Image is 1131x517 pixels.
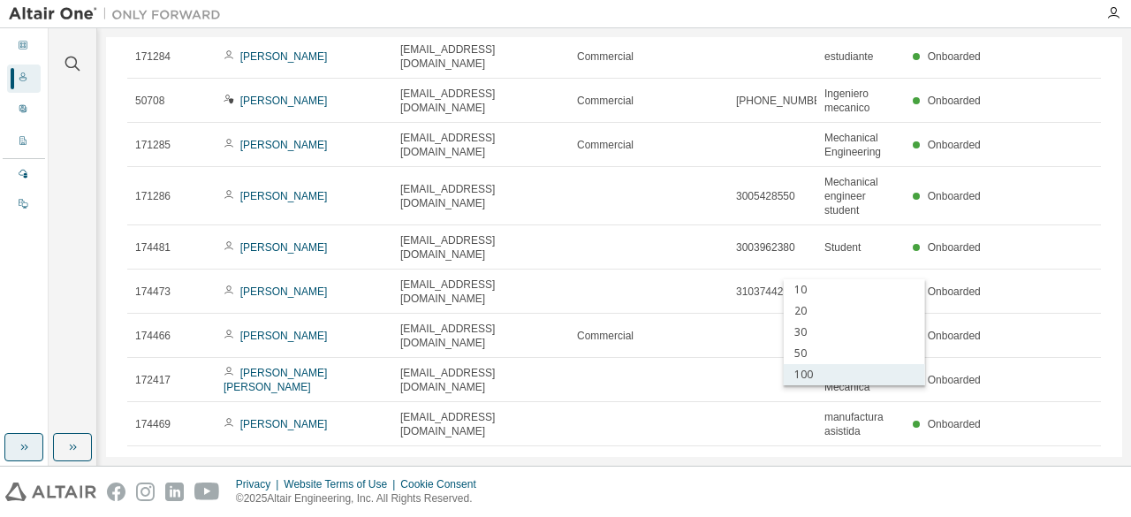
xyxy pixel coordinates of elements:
div: Privacy [236,477,284,491]
div: Website Terms of Use [284,477,400,491]
div: User Profile [7,96,41,125]
span: Mechanical Engineering [824,131,897,159]
span: [EMAIL_ADDRESS][DOMAIN_NAME] [400,278,561,306]
span: 174466 [135,329,171,343]
div: On Prem [7,191,41,219]
span: 174473 [135,285,171,299]
span: Onboarded [928,285,981,298]
a: [PERSON_NAME] [240,50,328,63]
div: Managed [7,161,41,189]
img: facebook.svg [107,483,125,501]
span: Commercial [577,138,634,152]
img: linkedin.svg [165,483,184,501]
span: Commercial [577,94,634,108]
span: Onboarded [928,330,981,342]
a: [PERSON_NAME] [240,418,328,430]
span: Onboarded [928,241,981,254]
a: [PERSON_NAME] [240,190,328,202]
a: [PERSON_NAME] [240,241,328,254]
div: 20 [784,300,925,322]
div: 10 [784,279,925,300]
span: 3003962380 [736,240,795,255]
span: [EMAIL_ADDRESS][DOMAIN_NAME] [400,322,561,350]
span: 3103744296 [736,285,795,299]
span: [EMAIL_ADDRESS][DOMAIN_NAME] [400,42,561,71]
span: 174481 [135,240,171,255]
a: [PERSON_NAME] [240,285,328,298]
div: 100 [784,364,925,385]
span: Onboarded [928,190,981,202]
span: Mechanical engineer student [824,175,897,217]
a: [PERSON_NAME] [240,330,328,342]
span: Onboarded [928,139,981,151]
span: Onboarded [928,418,981,430]
span: 171284 [135,49,171,64]
a: [PERSON_NAME] [240,95,328,107]
img: youtube.svg [194,483,220,501]
span: [EMAIL_ADDRESS][DOMAIN_NAME] [400,131,561,159]
div: Cookie Consent [400,477,486,491]
span: Onboarded [928,95,981,107]
div: 30 [784,322,925,343]
span: [EMAIL_ADDRESS][DOMAIN_NAME] [400,233,561,262]
span: [EMAIL_ADDRESS][DOMAIN_NAME] [400,410,561,438]
span: 3005428550 [736,189,795,203]
img: instagram.svg [136,483,155,501]
span: Onboarded [928,50,981,63]
div: Users [7,65,41,93]
p: © 2025 Altair Engineering, Inc. All Rights Reserved. [236,491,487,506]
span: [PHONE_NUMBER] [736,94,831,108]
span: [EMAIL_ADDRESS][DOMAIN_NAME] [400,366,561,394]
div: Company Profile [7,128,41,156]
span: 171286 [135,189,171,203]
span: manufactura asistida [824,410,897,438]
span: Onboarded [928,374,981,386]
span: estudiante [824,49,873,64]
span: Commercial [577,329,634,343]
span: 171285 [135,138,171,152]
span: 172417 [135,373,171,387]
span: Student [824,240,861,255]
img: altair_logo.svg [5,483,96,501]
span: [EMAIL_ADDRESS][DOMAIN_NAME] [400,87,561,115]
img: Altair One [9,5,230,23]
div: Dashboard [7,33,41,61]
a: [PERSON_NAME] [240,139,328,151]
span: [EMAIL_ADDRESS][DOMAIN_NAME] [400,182,561,210]
span: 50708 [135,94,164,108]
span: Commercial [577,49,634,64]
a: [PERSON_NAME] [PERSON_NAME] [224,367,327,393]
span: Ingeniero mecanico [824,87,897,115]
div: 50 [784,343,925,364]
span: 174469 [135,417,171,431]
